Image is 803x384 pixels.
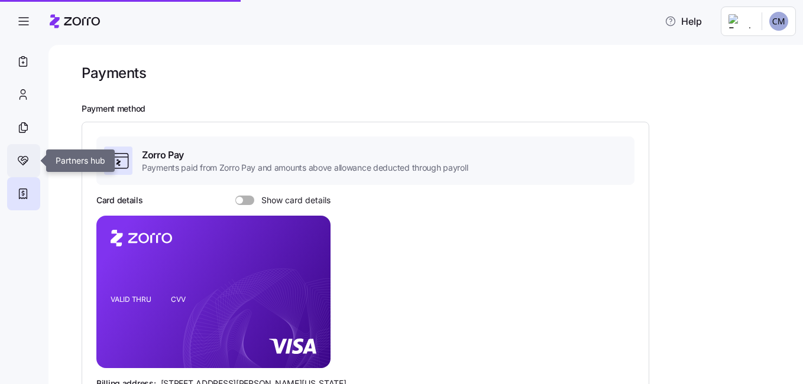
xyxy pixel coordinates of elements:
tspan: VALID THRU [111,295,151,304]
span: Show card details [254,196,331,205]
img: c1461d6376370ef1e3ee002ffc571ab6 [769,12,788,31]
tspan: CVV [171,295,186,304]
span: Payments paid from Zorro Pay and amounts above allowance deducted through payroll [142,162,468,174]
h1: Payments [82,64,146,82]
h3: Card details [96,194,143,206]
h2: Payment method [82,103,786,115]
span: Zorro Pay [142,148,468,162]
button: Help [655,9,711,33]
span: Help [665,14,702,28]
img: Employer logo [728,14,752,28]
